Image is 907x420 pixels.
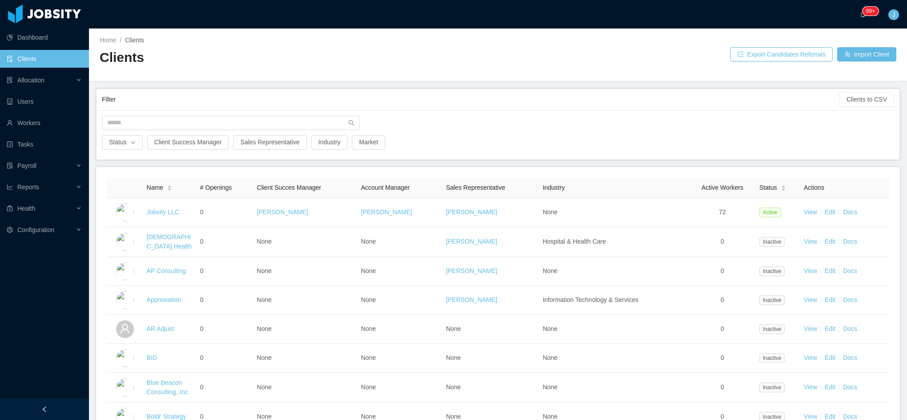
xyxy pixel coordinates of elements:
a: View [804,325,817,332]
div: Filter [102,91,839,108]
span: Reports [17,183,39,191]
a: [PERSON_NAME] [446,267,497,274]
span: None [257,413,271,420]
span: None [446,383,461,391]
a: [DEMOGRAPHIC_DATA] Health [147,233,192,250]
span: None [446,325,461,332]
td: 0 [197,227,254,257]
a: Docs [843,267,857,274]
span: / [120,37,121,44]
button: Market [352,135,385,150]
span: None [543,208,557,216]
a: View [804,354,817,361]
span: None [361,354,376,361]
a: View [804,296,817,303]
span: Active [759,208,781,217]
img: 6a99a840-fa44-11e7-acf7-a12beca8be8a_5a5d51fe797d3-400w.png [116,379,134,396]
a: Docs [843,325,857,332]
a: Docs [843,208,857,216]
a: icon: userWorkers [7,114,82,132]
img: dc41d540-fa30-11e7-b498-73b80f01daf1_657caab8ac997-400w.png [116,204,134,221]
button: icon: usergroup-addImport Client [837,47,896,61]
td: 0 [689,373,756,403]
a: View [804,267,817,274]
span: None [361,383,376,391]
span: Sales Representative [446,184,505,191]
span: None [257,325,271,332]
span: None [543,267,557,274]
i: icon: medicine-box [7,205,13,212]
a: [PERSON_NAME] [361,208,412,216]
span: None [361,413,376,420]
a: Edit [825,413,835,420]
i: icon: caret-down [781,188,786,190]
a: View [804,383,817,391]
a: View [804,208,817,216]
td: 0 [689,227,756,257]
i: icon: caret-up [781,184,786,187]
a: icon: pie-chartDashboard [7,29,82,46]
span: Health [17,205,35,212]
span: None [257,296,271,303]
span: Actions [804,184,824,191]
span: None [543,325,557,332]
span: None [446,413,461,420]
td: 0 [197,315,254,344]
a: Jobsity LLC [147,208,179,216]
a: View [804,238,817,245]
span: Inactive [759,353,785,363]
span: None [361,267,376,274]
a: Docs [843,413,857,420]
a: icon: auditClients [7,50,82,68]
i: icon: search [348,120,355,126]
a: [PERSON_NAME] [446,296,497,303]
td: 72 [689,198,756,227]
span: J [892,9,895,20]
a: Edit [825,238,835,245]
span: Inactive [759,237,785,247]
a: Edit [825,354,835,361]
span: Payroll [17,162,36,169]
span: Allocation [17,77,44,84]
a: icon: profileTasks [7,135,82,153]
i: icon: solution [7,77,13,83]
a: Home [100,37,116,44]
td: 0 [689,257,756,286]
a: Appnovation [147,296,181,303]
span: None [446,354,461,361]
span: Configuration [17,226,54,233]
span: None [543,413,557,420]
span: Clients [125,37,144,44]
a: Boldr Strategy [147,413,186,420]
span: Inactive [759,266,785,276]
span: None [361,238,376,245]
span: None [257,238,271,245]
a: Blue Beacon Consulting, Inc [147,379,188,396]
a: icon: robotUsers [7,93,82,110]
i: icon: setting [7,227,13,233]
i: icon: bell [860,11,866,17]
span: Industry [543,184,565,191]
a: AP Consulting [147,267,186,274]
span: Hospital & Health Care [543,238,606,245]
a: Docs [843,238,857,245]
i: icon: caret-down [167,188,172,190]
button: Clients to CSV [839,93,894,107]
a: View [804,413,817,420]
span: None [257,354,271,361]
img: 6a95fc60-fa44-11e7-a61b-55864beb7c96_5a5d513336692-400w.png [116,262,134,280]
a: BID [147,354,157,361]
td: 0 [689,286,756,315]
span: None [543,383,557,391]
i: icon: caret-up [167,184,172,187]
span: None [361,296,376,303]
span: None [257,383,271,391]
a: Edit [825,267,835,274]
i: icon: line-chart [7,184,13,190]
a: Docs [843,383,857,391]
td: 0 [197,257,254,286]
h2: Clients [100,49,498,67]
span: Inactive [759,324,785,334]
button: icon: exportExport Candidates Referrals [730,47,833,61]
div: Sort [781,184,786,190]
